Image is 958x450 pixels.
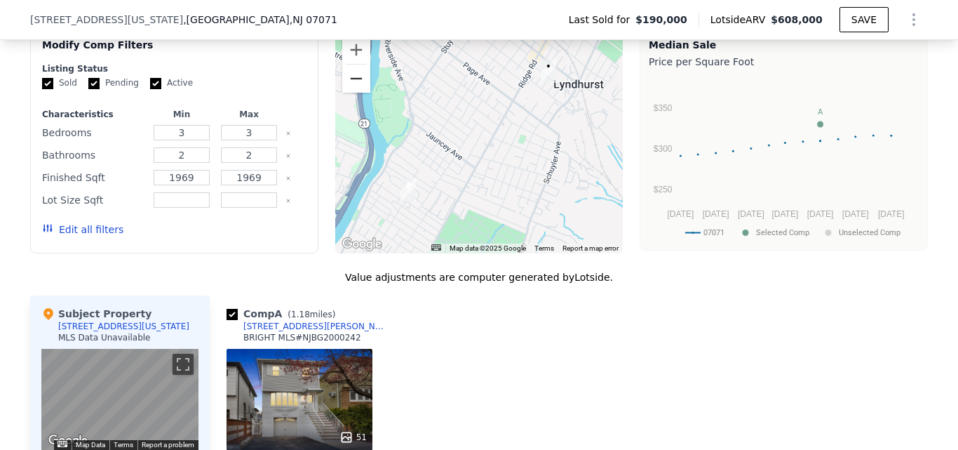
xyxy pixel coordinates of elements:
a: Open this area in Google Maps (opens a new window) [45,432,91,450]
div: [STREET_ADDRESS][US_STATE] [58,321,189,332]
svg: A chart. [649,72,919,247]
div: Subject Property [41,307,151,321]
span: , [GEOGRAPHIC_DATA] [183,13,337,27]
text: Selected Comp [756,228,809,237]
div: 180 Albert St [400,178,416,202]
div: Median Sale [649,38,919,52]
text: 07071 [703,228,724,237]
div: Characteristics [42,109,145,120]
a: Terms (opens in new tab) [114,441,133,449]
div: Max [218,109,280,120]
a: Report a map error [562,244,619,252]
a: [STREET_ADDRESS][PERSON_NAME] [227,321,389,332]
button: Edit all filters [42,223,123,237]
button: Keyboard shortcuts [431,244,441,251]
input: Active [150,78,161,89]
div: Bathrooms [42,145,145,165]
button: Toggle fullscreen view [173,354,194,375]
button: Show Options [900,6,928,34]
text: [DATE] [738,209,764,219]
text: Unselected Comp [839,228,900,237]
span: $608,000 [771,14,823,25]
button: Keyboard shortcuts [58,441,67,447]
label: Active [150,77,193,89]
a: Open this area in Google Maps (opens a new window) [339,235,385,253]
text: [DATE] [772,209,799,219]
div: Map [41,349,198,450]
button: Zoom in [342,36,370,64]
div: Min [151,109,212,120]
text: $300 [654,144,673,154]
img: Google [45,432,91,450]
span: Lotside ARV [710,13,771,27]
label: Pending [88,77,139,89]
a: Report a problem [142,441,194,449]
span: Last Sold for [569,13,636,27]
text: A [818,107,823,116]
text: $250 [654,185,673,194]
text: [DATE] [842,209,869,219]
div: Street View [41,349,198,450]
text: [DATE] [703,209,729,219]
div: Modify Comp Filters [42,38,306,63]
div: [STREET_ADDRESS][PERSON_NAME] [243,321,389,332]
span: ( miles) [282,310,341,319]
div: Listing Status [42,63,306,74]
span: $190,000 [635,13,687,27]
button: Clear [285,131,291,136]
div: Value adjustments are computer generated by Lotside . [30,270,928,284]
a: Terms (opens in new tab) [534,244,554,252]
label: Sold [42,77,77,89]
text: [DATE] [878,209,905,219]
button: Clear [285,176,291,181]
text: $350 [654,103,673,113]
button: SAVE [839,7,889,32]
input: Pending [88,78,100,89]
div: Price per Square Foot [649,52,919,72]
span: , NJ 07071 [290,14,337,25]
div: Bedrooms [42,123,145,143]
text: [DATE] [668,209,694,219]
img: Google [339,235,385,253]
text: [DATE] [807,209,834,219]
span: 1.18 [291,310,310,319]
div: 652 New Jersey Ave [541,59,556,83]
input: Sold [42,78,53,89]
button: Clear [285,198,291,204]
div: MLS Data Unavailable [58,332,151,343]
button: Zoom out [342,65,370,93]
div: 51 [339,430,367,444]
div: Comp A [227,307,341,321]
span: Map data ©2025 Google [450,244,526,252]
div: BRIGHT MLS # NJBG2000242 [243,332,361,343]
button: Map Data [76,440,105,450]
div: Finished Sqft [42,168,145,187]
span: [STREET_ADDRESS][US_STATE] [30,13,183,27]
div: Lot Size Sqft [42,190,145,210]
button: Clear [285,153,291,159]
